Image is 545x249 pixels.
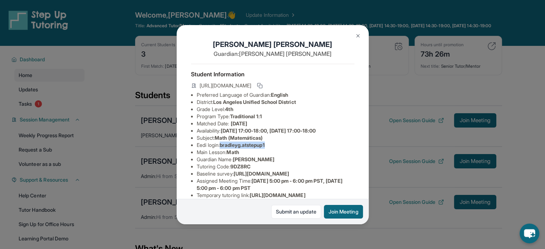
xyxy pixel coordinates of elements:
span: [DATE] 17:00-18:00, [DATE] 17:00-18:00 [220,128,316,134]
a: Submit an update [271,205,321,219]
li: Grade Level: [197,106,354,113]
li: Baseline survey : [197,170,354,177]
button: Join Meeting [324,205,363,219]
li: Eedi login : [197,142,354,149]
li: Assigned Meeting Time : [197,177,354,192]
span: [URL][DOMAIN_NAME] [234,171,289,177]
button: Copy link [255,81,264,90]
span: [URL][DOMAIN_NAME] [250,192,305,198]
li: Availability: [197,127,354,134]
li: Main Lesson : [197,149,354,156]
li: Program Type: [197,113,354,120]
li: Guardian Name : [197,156,354,163]
button: chat-button [520,224,539,243]
h1: [PERSON_NAME] [PERSON_NAME] [191,39,354,49]
img: Close Icon [355,33,361,39]
span: 9DZ8RC [230,163,250,169]
span: [PERSON_NAME] [233,156,275,162]
li: Preferred Language of Guardian: [197,91,354,99]
li: Temporary tutoring link : [197,192,354,199]
h4: Student Information [191,70,354,78]
li: District: [197,99,354,106]
span: English [271,92,288,98]
span: bradleyg.atstepup1 [220,142,264,148]
li: Matched Date: [197,120,354,127]
span: Math [226,149,239,155]
span: Math (Matemáticas) [215,135,263,141]
span: 4th [225,106,233,112]
span: [URL][DOMAIN_NAME] [200,82,251,89]
span: Los Angeles Unified School District [213,99,296,105]
li: Subject : [197,134,354,142]
li: Tutoring Code : [197,163,354,170]
p: Guardian: [PERSON_NAME] [PERSON_NAME] [191,49,354,58]
span: [DATE] [231,120,247,126]
span: [DATE] 5:00 pm - 6:00 pm PST, [DATE] 5:00 pm - 6:00 pm PST [197,178,343,191]
span: Traditional 1:1 [230,113,262,119]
